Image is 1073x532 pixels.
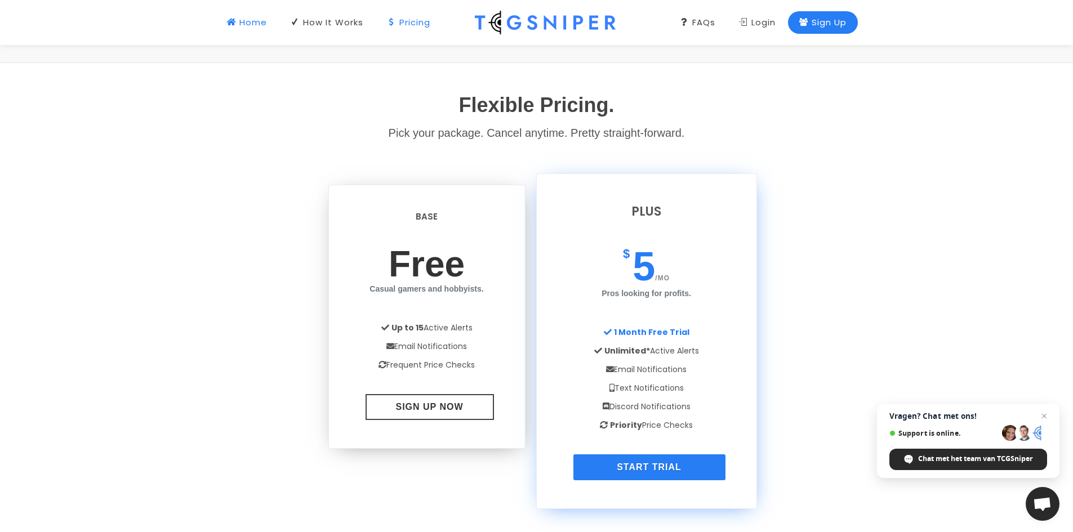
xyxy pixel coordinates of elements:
[216,123,858,143] p: Pick your package. Cancel anytime. Pretty straight-forward.
[554,202,740,221] h3: Plus
[366,394,494,420] a: Sign Up Now
[918,454,1033,464] span: Chat met het team van TCGSniper
[346,337,508,356] li: Email Notifications
[554,379,740,397] li: Text Notifications
[889,412,1047,421] span: Vragen? Chat met ons!
[216,90,858,120] h1: Flexible Pricing.
[554,287,740,301] p: Pros looking for profits.
[573,454,725,480] a: Start Trial
[739,16,776,29] div: Login
[1026,487,1059,521] div: Open de chat
[291,16,363,29] div: How It Works
[889,449,1047,470] div: Chat met het team van TCGSniper
[614,327,689,338] strong: 1 Month Free Trial
[680,16,715,29] div: FAQs
[655,274,670,282] span: /mo
[889,429,998,437] span: Support is online.
[799,16,847,29] div: Sign Up
[346,282,508,296] p: Casual gamers and hobbyists.
[623,248,630,260] span: $
[227,16,267,29] div: Home
[554,342,740,360] li: Active Alerts
[554,397,740,416] li: Discord Notifications
[610,419,642,431] strong: Priority
[554,416,740,435] li: Price Checks
[346,319,508,337] li: Active Alerts
[788,11,858,34] a: Sign Up
[604,345,650,356] strong: Unlimited*
[1038,409,1051,423] span: Chat sluiten
[391,322,424,333] strong: Up to 15
[387,16,430,29] div: Pricing
[346,232,508,310] div: Free
[554,232,740,315] div: 5
[346,356,508,374] li: Frequent Price Checks
[346,211,508,223] h3: Base
[554,360,740,379] li: Email Notifications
